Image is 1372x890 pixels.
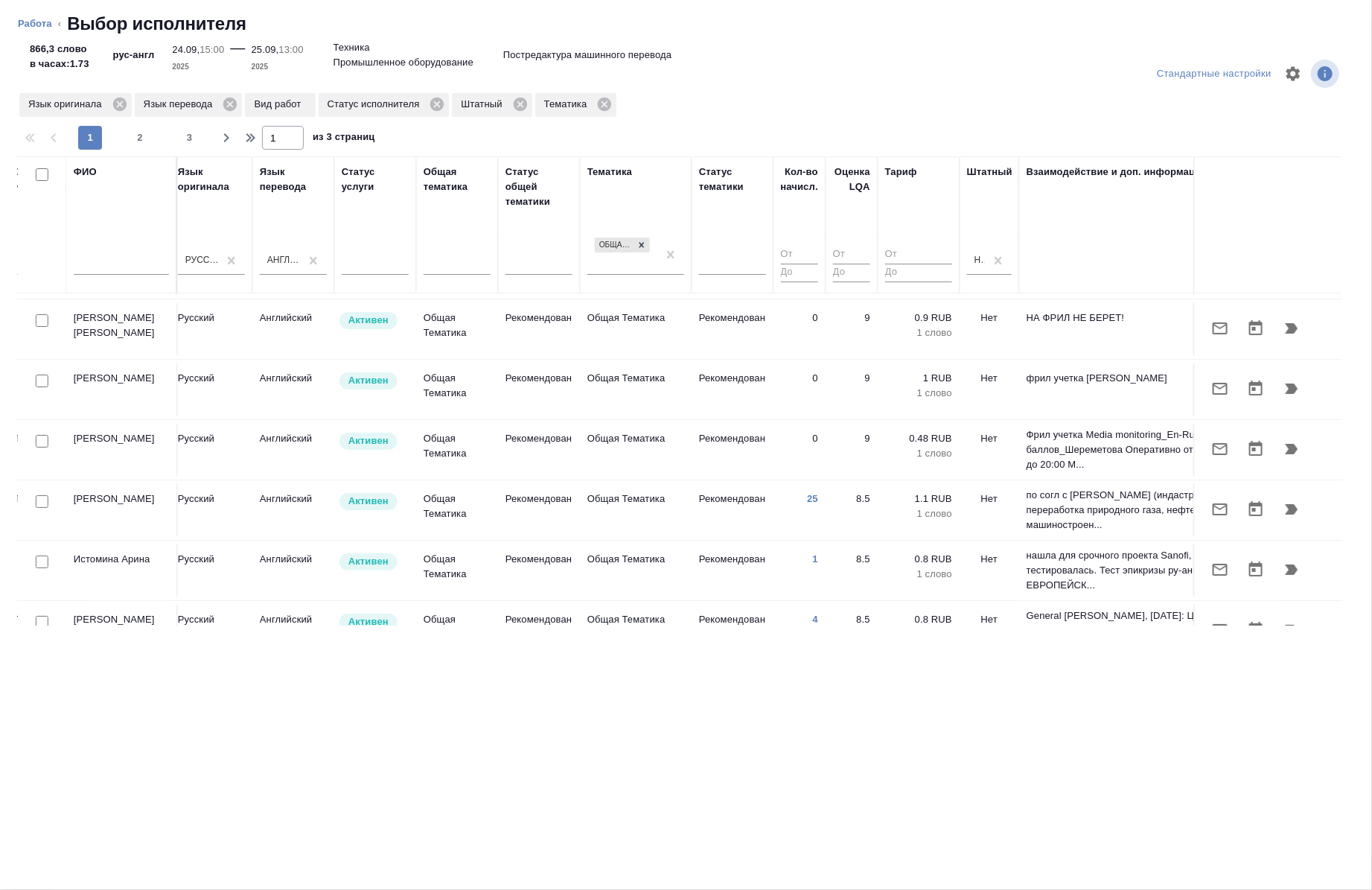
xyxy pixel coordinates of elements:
[1238,311,1274,346] button: Открыть календарь загрузки
[278,44,303,55] p: 13:00
[348,494,389,509] p: Активен
[885,612,952,627] p: 0.8 RUB
[66,303,178,355] td: [PERSON_NAME] [PERSON_NAME]
[885,325,952,340] p: 1 слово
[135,93,243,117] div: Язык перевода
[692,484,773,536] td: Рекомендован
[1274,552,1309,588] button: Продолжить
[498,605,580,657] td: Рекомендован
[1027,311,1272,325] p: НА ФРИЛ НЕ БЕРЕТ!
[807,493,818,504] a: 25
[416,484,498,536] td: Общая Тематика
[170,605,252,657] td: Русский
[416,363,498,416] td: Общая Тематика
[692,605,773,657] td: Рекомендован
[885,371,952,386] p: 1 RUB
[66,544,178,597] td: Истомина Арина
[66,363,178,416] td: [PERSON_NAME]
[967,165,1012,179] div: Штатный
[170,424,252,476] td: Русский
[342,165,409,194] div: Статус услуги
[1202,612,1238,648] button: Отправить предложение о работе
[505,165,572,209] div: Статус общей тематики
[252,484,334,536] td: Английский
[826,303,878,355] td: 9
[328,97,425,112] p: Статус исполнителя
[66,605,178,657] td: [PERSON_NAME]
[1202,311,1238,346] button: Отправить предложение о работе
[498,424,580,476] td: Рекомендован
[885,386,952,401] p: 1 слово
[885,506,952,521] p: 1 слово
[252,605,334,657] td: Английский
[885,311,952,325] p: 0.9 RUB
[692,424,773,476] td: Рекомендован
[1027,488,1272,533] p: по согл c [PERSON_NAME] (индастриал) переработка природного газа, нефтехимия, тяжелое машинострое...
[19,93,132,117] div: Язык оригинала
[1027,371,1272,386] p: фрил учетка [PERSON_NAME]
[885,567,952,582] p: 1 слово
[260,165,327,194] div: Язык перевода
[28,97,107,112] p: Язык оригинала
[885,446,952,461] p: 1 слово
[66,484,178,536] td: [PERSON_NAME]
[1153,63,1275,86] div: split button
[699,165,766,194] div: Статус тематики
[1238,371,1274,407] button: Открыть календарь загрузки
[267,254,301,267] div: Английский
[960,544,1019,597] td: Нет
[1238,552,1274,588] button: Открыть календарь загрузки
[252,544,334,597] td: Английский
[170,303,252,355] td: Русский
[826,363,878,416] td: 9
[36,616,48,629] input: Выбери исполнителей, чтобы отправить приглашение на работу
[348,614,389,629] p: Активен
[833,165,870,194] div: Оценка LQA
[826,605,878,657] td: 8.5
[252,303,334,355] td: Английский
[1202,492,1238,527] button: Отправить предложение о работе
[960,363,1019,416] td: Нет
[826,424,878,476] td: 9
[833,246,870,264] input: От
[36,314,48,327] input: Выбери исполнителей, чтобы отправить приглашение на работу
[1274,431,1309,467] button: Продолжить
[252,424,334,476] td: Английский
[1202,431,1238,467] button: Отправить предложение о работе
[885,264,952,282] input: До
[781,246,818,264] input: От
[1274,612,1309,648] button: Продолжить
[1275,56,1311,92] span: Настроить таблицу
[692,544,773,597] td: Рекомендован
[1274,492,1309,527] button: Продолжить
[960,303,1019,355] td: Нет
[252,363,334,416] td: Английский
[544,97,593,112] p: Тематика
[587,552,684,567] p: Общая Тематика
[128,130,152,145] span: 2
[172,44,200,55] p: 24.09,
[781,165,818,194] div: Кол-во начисл.
[36,435,48,448] input: Выбери исполнителей, чтобы отправить приглашение на работу
[587,311,684,325] p: Общая Тематика
[1027,608,1272,653] p: General [PERSON_NAME], [DATE]: Ценностная составляющая привлечения редактора к работе над заказам...
[30,42,89,57] p: 866,3 слово
[498,303,580,355] td: Рекомендован
[960,424,1019,476] td: Нет
[826,544,878,597] td: 8.5
[200,44,224,55] p: 15:00
[1238,431,1274,467] button: Открыть календарь загрузки
[503,48,671,63] p: Постредактура машинного перевода
[885,431,952,446] p: 0.48 RUB
[334,40,370,55] p: Техника
[1238,492,1274,527] button: Открыть календарь загрузки
[348,373,389,388] p: Активен
[587,371,684,386] p: Общая Тематика
[498,363,580,416] td: Рекомендован
[960,605,1019,657] td: Нет
[178,165,245,194] div: Язык оригинала
[885,246,952,264] input: От
[424,165,491,194] div: Общая тематика
[826,484,878,536] td: 8.5
[1274,311,1309,346] button: Продолжить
